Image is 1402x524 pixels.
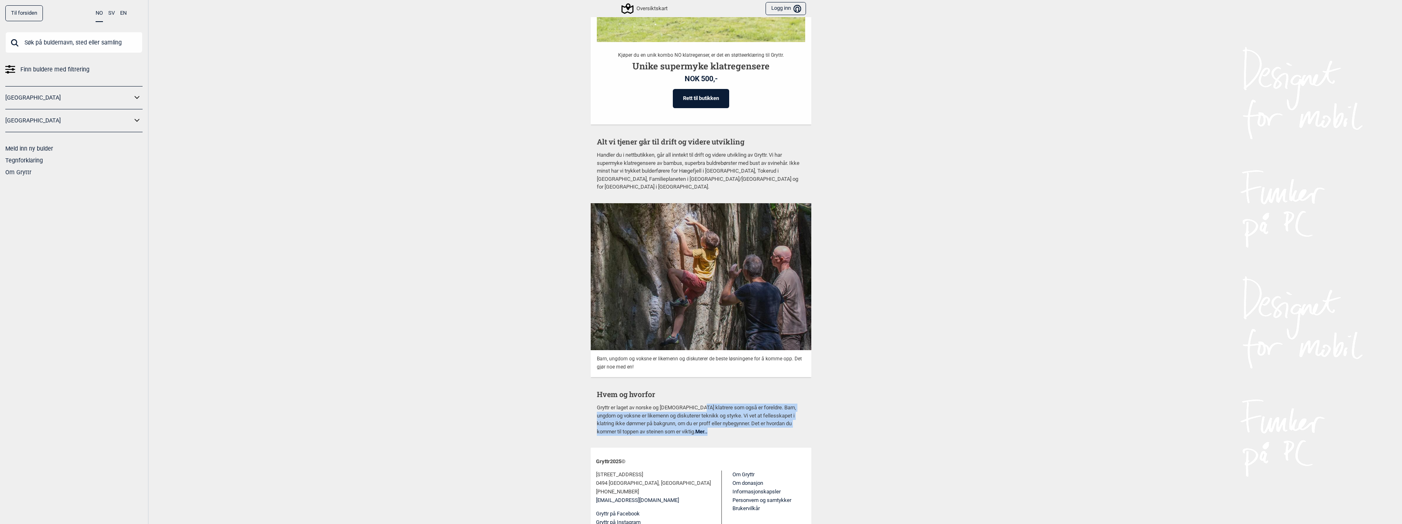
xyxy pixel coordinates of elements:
[596,510,640,518] button: Gryttr på Facebook
[5,169,31,175] a: Om Gryttr
[5,5,43,21] a: Til forsiden
[732,488,781,495] a: Informasjonskapsler
[96,5,103,22] button: NO
[695,429,708,435] a: Mer..
[5,157,43,164] a: Tegnforklaring
[732,497,791,503] a: Personvern og samtykker
[5,32,143,53] input: Søk på buldernavn, sted eller samling
[597,151,805,191] p: Handler du i nettbutikken, går all inntekt til drift og videre utvikling av Gryttr. Vi har superm...
[732,480,763,486] a: Om donasjon
[5,145,53,152] a: Meld inn ny bulder
[596,488,639,496] span: [PHONE_NUMBER]
[623,4,668,13] div: Oversiktskart
[597,137,805,147] h3: Alt vi tjener går til drift og videre utvikling
[596,453,806,471] div: Gryttr 2025 ©
[597,73,805,85] p: NOK 500,-
[20,64,89,75] span: Finn buldere med filtrering
[591,203,811,350] img: Firstblood Buldremaraton
[597,404,805,435] p: Gryttr er laget av norske og [DEMOGRAPHIC_DATA] klatrere som også er foreldre. Barn, ungdom og vo...
[596,479,711,488] span: 0494 [GEOGRAPHIC_DATA], [GEOGRAPHIC_DATA]
[732,471,755,477] a: Om Gryttr
[120,5,127,21] button: EN
[597,50,805,60] p: Kjøper du en unik kombo NO klatregenser, er det en støtteerklæring til Gryttr.
[673,89,729,108] a: Rett til butikken
[596,496,679,505] a: [EMAIL_ADDRESS][DOMAIN_NAME]
[597,389,805,400] h3: Hvem og hvorfor
[597,355,805,371] p: Barn, ungdom og voksne er likemenn og diskuterer de beste løsningene for å komme opp. Det gjør no...
[108,5,115,21] button: SV
[5,115,132,127] a: [GEOGRAPHIC_DATA]
[597,60,805,73] h2: Unike supermyke klatregensere
[766,2,806,16] button: Logg inn
[732,505,760,511] a: Brukervilkår
[5,92,132,104] a: [GEOGRAPHIC_DATA]
[5,64,143,75] a: Finn buldere med filtrering
[596,471,643,479] span: [STREET_ADDRESS]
